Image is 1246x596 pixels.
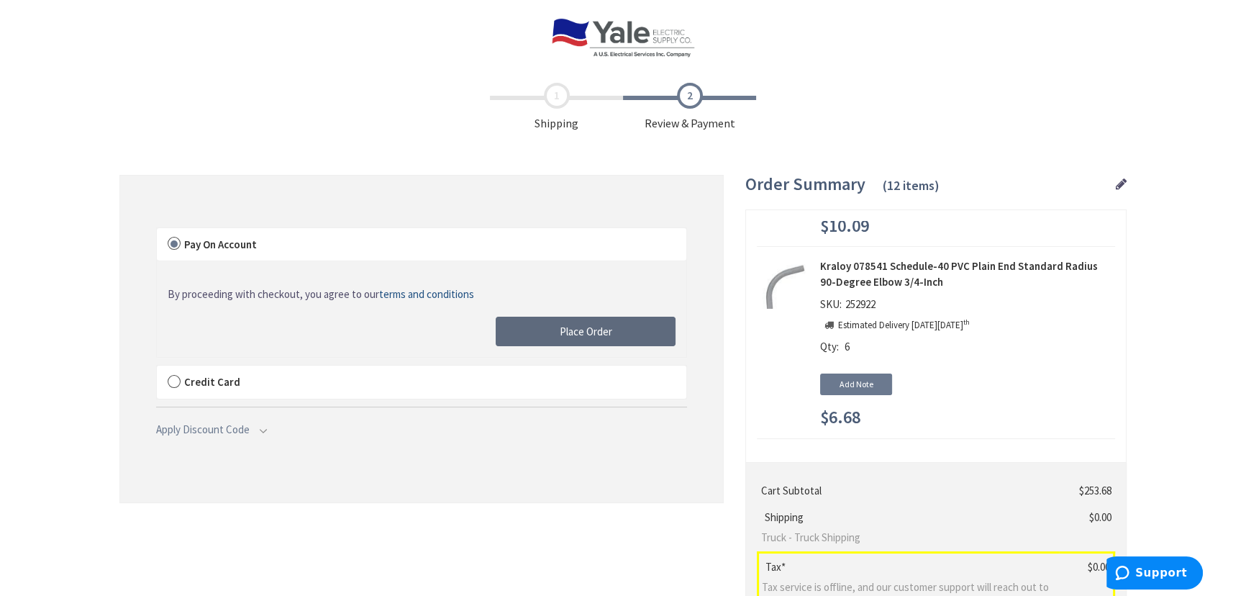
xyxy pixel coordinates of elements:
[168,287,474,301] span: By proceeding with checkout, you agree to our
[1106,556,1203,592] iframe: Opens a widget where you can find more information
[820,297,879,317] div: SKU:
[842,297,879,311] span: 252922
[623,83,756,132] span: Review & Payment
[184,238,257,251] span: Pay On Account
[820,408,860,427] span: $6.68
[490,83,623,132] span: Shipping
[1088,560,1110,574] span: $0.00
[168,286,474,302] a: By proceeding with checkout, you agree to ourterms and conditions
[496,317,676,347] button: Place Order
[883,177,940,194] span: (12 items)
[761,510,807,524] span: Shipping
[184,375,240,389] span: Credit Card
[763,264,807,309] img: Kraloy 078541 Schedule-40 PVC Plain End Standard Radius 90-Degree Elbow 3/4-Inch
[551,18,695,58] img: Yale Electric Supply Co.
[820,217,869,235] span: $10.09
[820,451,1115,482] strong: Kraloy 078179 PVC Type T Access Fitting With Cover And Gasket 1-1/4-Inch
[379,287,474,301] span: terms and conditions
[156,423,250,436] span: Apply Discount Code
[560,325,612,338] span: Place Order
[845,340,850,353] span: 6
[820,319,970,333] p: Estimated Delivery [DATE][DATE]
[820,258,1115,289] strong: Kraloy 078541 Schedule-40 PVC Plain End Standard Radius 90-Degree Elbow 3/4-Inch
[761,530,1053,545] span: Truck - Truck Shipping
[1089,510,1111,524] span: $0.00
[758,477,1059,504] th: Cart Subtotal
[963,317,970,327] sup: th
[745,173,865,195] span: Order Summary
[1079,484,1111,497] span: $253.68
[820,340,837,353] span: Qty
